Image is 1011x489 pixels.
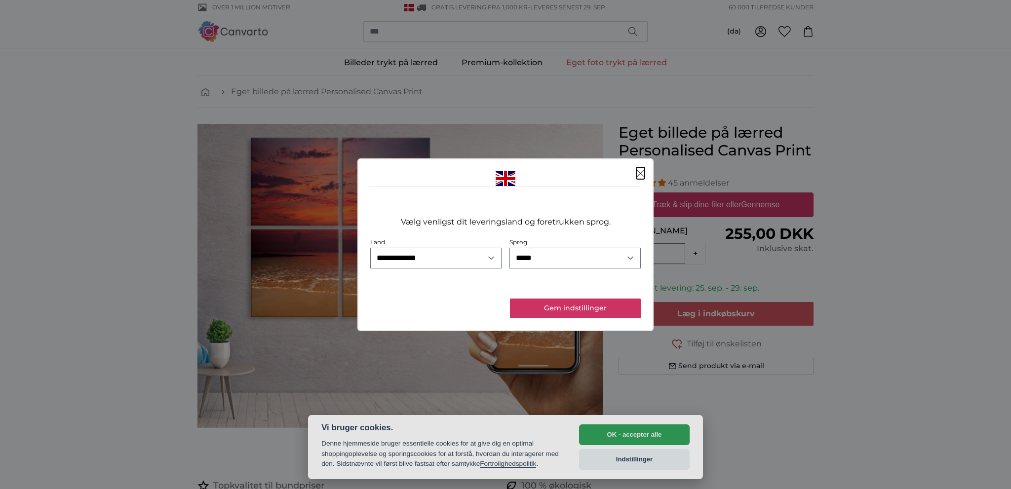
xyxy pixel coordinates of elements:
button: Luk [636,167,645,179]
label: Sprog [509,238,527,246]
label: Land [370,238,385,246]
img: Storbritannien [496,171,515,186]
button: Gem indstillinger [510,299,641,318]
p: Vælg venligst dit leveringsland og foretrukken sprog. [401,216,611,228]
